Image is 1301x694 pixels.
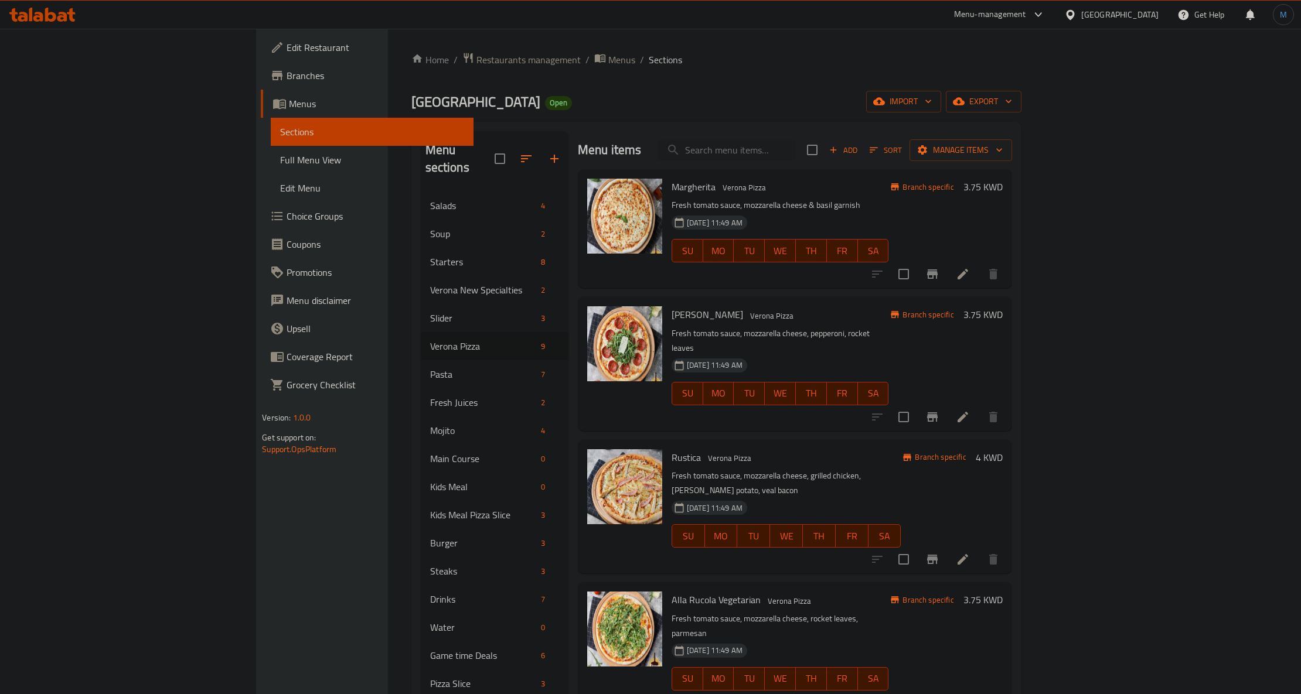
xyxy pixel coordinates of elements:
[832,242,853,259] span: FR
[796,382,827,405] button: TH
[261,33,474,61] a: Edit Restaurant
[862,141,910,159] span: Sort items
[261,371,474,399] a: Grocery Checklist
[430,199,536,213] span: Salads
[287,350,464,364] span: Coverage Report
[898,309,958,320] span: Branch specific
[682,217,747,228] span: [DATE] 11:49 AM
[963,179,1003,195] h6: 3.75 KWD
[587,306,662,381] img: Al Salamino
[430,339,536,353] span: Verona Pizza
[421,248,568,276] div: Starters8
[918,403,946,431] button: Branch-specific-item
[708,385,730,402] span: MO
[910,139,1012,161] button: Manage items
[430,648,536,662] span: Game time Deals
[703,239,734,262] button: MO
[672,178,716,196] span: Margherita
[734,239,765,262] button: TU
[956,267,970,281] a: Edit menu item
[898,182,958,193] span: Branch specific
[954,8,1026,22] div: Menu-management
[536,678,550,689] span: 3
[734,667,765,690] button: TU
[708,242,730,259] span: MO
[963,592,1003,608] h6: 3.75 KWD
[430,592,536,606] div: Drinks
[430,564,536,578] div: Steaks
[287,322,464,336] span: Upsell
[261,202,474,230] a: Choice Groups
[536,480,550,494] div: items
[796,667,827,690] button: TH
[682,360,747,371] span: [DATE] 11:49 AM
[536,481,550,493] span: 0
[536,257,550,268] span: 8
[769,242,791,259] span: WE
[430,395,536,409] div: Fresh Juices
[430,508,536,522] span: Kids Meal Pizza Slice
[918,545,946,573] button: Branch-specific-item
[737,524,770,548] button: TU
[287,237,464,251] span: Coupons
[536,508,550,522] div: items
[430,536,536,550] span: Burger
[430,423,536,437] span: Mojito
[703,667,734,690] button: MO
[261,343,474,371] a: Coverage Report
[271,174,474,202] a: Edit Menu
[672,326,889,355] p: Fresh tomato sauce, mozzarella cheese, pepperoni, rocket leaves
[421,192,568,220] div: Salads4
[587,179,662,254] img: Margherita
[289,97,464,111] span: Menus
[1280,8,1287,21] span: M
[536,676,550,690] div: items
[608,53,635,67] span: Menus
[1081,8,1159,21] div: [GEOGRAPHIC_DATA]
[536,369,550,380] span: 7
[763,594,816,608] div: Verona Pizza
[677,528,700,545] span: SU
[587,592,662,666] img: Alla Rucola Vegetarian
[775,528,798,545] span: WE
[536,367,550,381] div: items
[863,242,884,259] span: SA
[421,473,568,501] div: Kids Meal0
[536,594,550,605] span: 7
[280,181,464,195] span: Edit Menu
[512,145,540,173] span: Sort sections
[738,242,760,259] span: TU
[430,620,536,634] div: Water
[703,452,756,466] div: Verona Pizza
[703,382,734,405] button: MO
[718,181,771,194] span: Verona Pizza
[765,667,796,690] button: WE
[421,585,568,613] div: Drinks7
[536,536,550,550] div: items
[682,502,747,514] span: [DATE] 11:49 AM
[262,430,316,445] span: Get support on:
[536,339,550,353] div: items
[430,452,536,466] span: Main Course
[898,594,958,606] span: Branch specific
[763,594,816,608] span: Verona Pizza
[421,220,568,248] div: Soup2
[462,52,581,67] a: Restaurants management
[545,96,572,110] div: Open
[536,566,550,577] span: 3
[918,260,946,288] button: Branch-specific-item
[536,228,550,240] span: 2
[536,199,550,213] div: items
[705,524,738,548] button: MO
[578,141,642,159] h2: Menu items
[280,125,464,139] span: Sections
[421,416,568,445] div: Mojito4
[801,242,822,259] span: TH
[677,385,699,402] span: SU
[876,94,932,109] span: import
[536,397,550,408] span: 2
[536,650,550,661] span: 6
[808,528,831,545] span: TH
[672,469,901,498] p: Fresh tomato sauce, mozzarella cheese, grilled chicken, [PERSON_NAME] potato, veal bacon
